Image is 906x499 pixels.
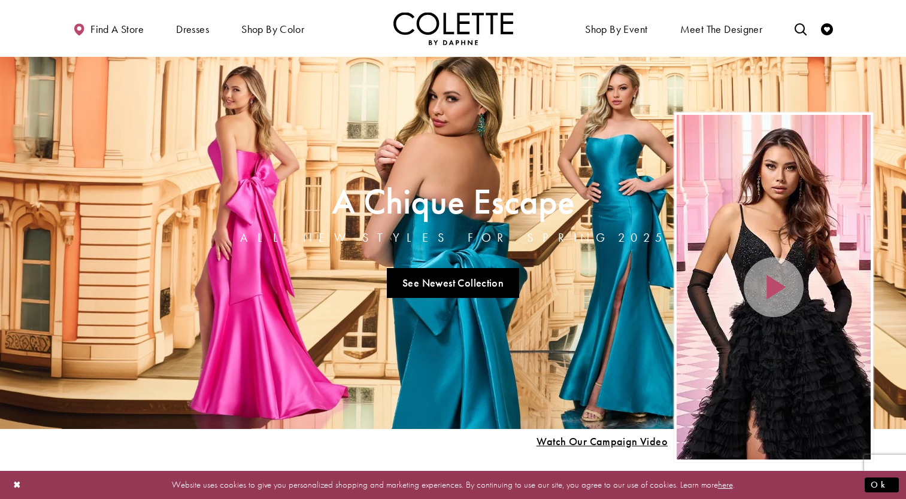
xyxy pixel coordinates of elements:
span: Meet the designer [680,23,763,35]
span: Dresses [176,23,209,35]
span: Shop by color [238,12,307,45]
a: See Newest Collection A Chique Escape All New Styles For Spring 2025 [387,268,520,298]
button: Close Dialog [7,474,28,495]
p: Website uses cookies to give you personalized shopping and marketing experiences. By continuing t... [86,477,820,493]
span: Play Slide #15 Video [536,436,668,448]
ul: Slider Links [237,263,670,303]
span: Shop By Event [585,23,647,35]
img: Colette by Daphne [393,12,513,45]
a: Find a store [70,12,147,45]
a: Meet the designer [677,12,766,45]
a: Check Wishlist [818,12,836,45]
span: Shop by color [241,23,304,35]
span: Shop By Event [582,12,650,45]
a: here [718,479,733,491]
span: Find a store [90,23,144,35]
a: Toggle search [792,12,810,45]
span: Dresses [173,12,212,45]
a: Visit Home Page [393,12,513,45]
button: Submit Dialog [865,477,899,492]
